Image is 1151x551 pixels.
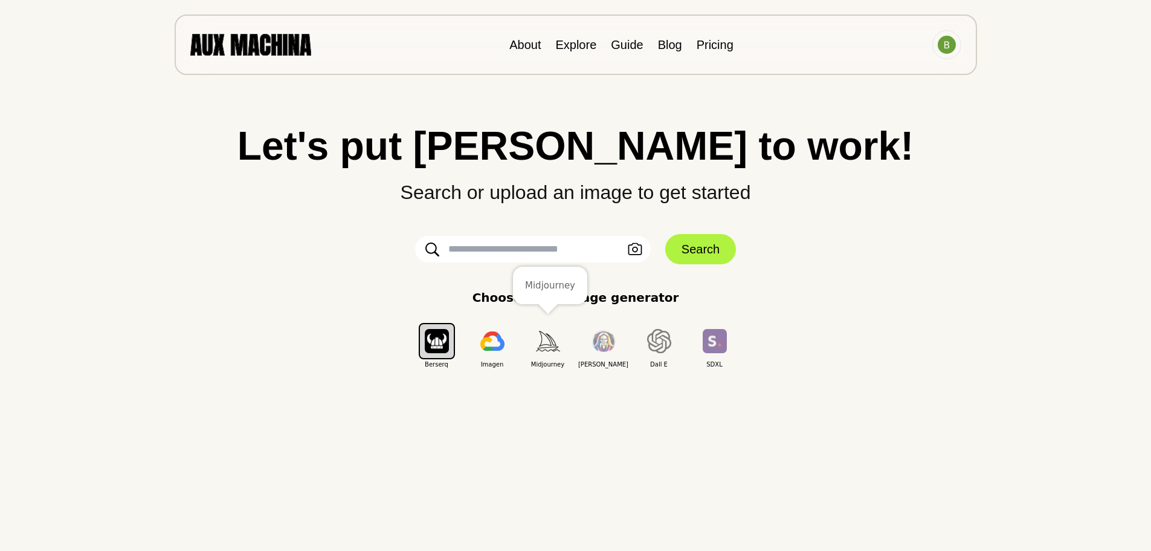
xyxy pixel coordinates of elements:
a: About [509,38,541,51]
img: SDXL [703,329,727,353]
span: SDXL [687,360,743,369]
img: Dall E [647,329,671,353]
img: Midjourney [536,331,560,351]
a: Pricing [697,38,733,51]
div: Midjourney [525,279,575,293]
span: Berserq [409,360,465,369]
p: Choose an AI image generator [472,289,679,307]
a: Guide [611,38,643,51]
p: Search or upload an image to get started [24,166,1127,207]
img: AUX MACHINA [190,34,311,55]
span: [PERSON_NAME] [576,360,631,369]
span: Dall E [631,360,687,369]
img: Imagen [480,331,505,351]
img: Leonardo [592,330,616,353]
img: Avatar [938,36,956,54]
a: Explore [555,38,596,51]
span: Midjourney [520,360,576,369]
a: Blog [658,38,682,51]
img: Berserq [425,329,449,353]
button: Search [665,234,736,264]
span: Imagen [465,360,520,369]
h1: Let's put [PERSON_NAME] to work! [24,126,1127,166]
